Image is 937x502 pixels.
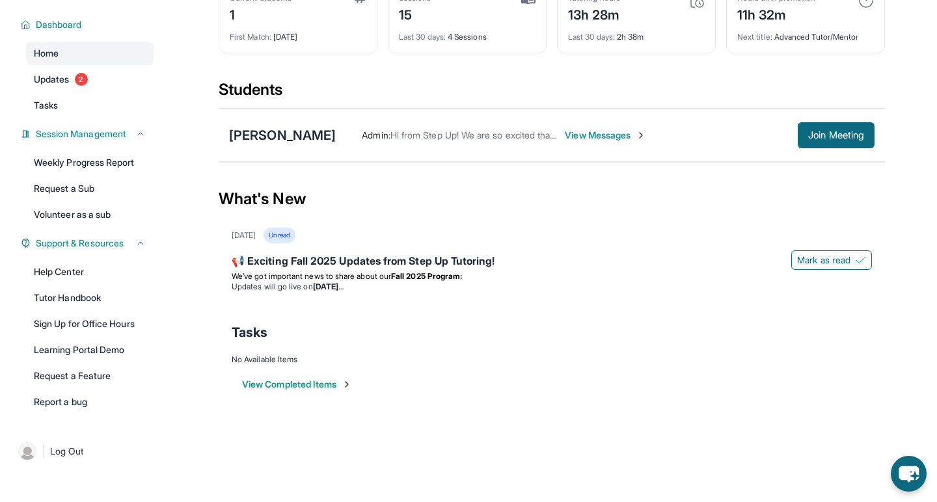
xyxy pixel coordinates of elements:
[791,250,872,270] button: Mark as read
[26,364,154,388] a: Request a Feature
[808,131,864,139] span: Join Meeting
[26,338,154,362] a: Learning Portal Demo
[798,122,875,148] button: Join Meeting
[568,24,705,42] div: 2h 38m
[34,73,70,86] span: Updates
[219,170,885,228] div: What's New
[565,129,646,142] span: View Messages
[36,237,124,250] span: Support & Resources
[232,323,267,341] span: Tasks
[399,3,431,24] div: 15
[232,354,872,365] div: No Available Items
[26,177,154,200] a: Request a Sub
[50,445,84,458] span: Log Out
[891,456,927,492] button: chat-button
[26,68,154,91] a: Updates2
[34,99,58,112] span: Tasks
[31,127,146,140] button: Session Management
[31,18,146,31] button: Dashboard
[391,271,462,281] strong: Fall 2025 Program:
[26,390,154,414] a: Report a bug
[856,255,866,265] img: Mark as read
[264,228,295,243] div: Unread
[636,130,646,140] img: Chevron-Right
[75,73,88,86] span: 2
[34,47,59,60] span: Home
[42,443,45,459] span: |
[230,3,292,24] div: 1
[737,32,772,42] span: Next title :
[232,253,872,271] div: 📢 Exciting Fall 2025 Updates from Step Up Tutoring!
[362,129,390,140] span: Admin :
[31,237,146,250] button: Support & Resources
[399,24,536,42] div: 4 Sessions
[219,79,885,108] div: Students
[737,3,815,24] div: 11h 32m
[26,312,154,336] a: Sign Up for Office Hours
[230,24,366,42] div: [DATE]
[26,286,154,310] a: Tutor Handbook
[26,203,154,226] a: Volunteer as a sub
[568,3,620,24] div: 13h 28m
[242,378,352,391] button: View Completed Items
[13,437,154,466] a: |Log Out
[36,18,82,31] span: Dashboard
[230,32,271,42] span: First Match :
[568,32,615,42] span: Last 30 days :
[26,94,154,117] a: Tasks
[232,271,391,281] span: We’ve got important news to share about our
[313,282,344,291] strong: [DATE]
[399,32,446,42] span: Last 30 days :
[737,24,874,42] div: Advanced Tutor/Mentor
[232,230,256,241] div: [DATE]
[26,42,154,65] a: Home
[18,442,36,460] img: user-img
[797,254,850,267] span: Mark as read
[36,127,126,140] span: Session Management
[232,282,872,292] li: Updates will go live on
[26,151,154,174] a: Weekly Progress Report
[26,260,154,284] a: Help Center
[229,126,336,144] div: [PERSON_NAME]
